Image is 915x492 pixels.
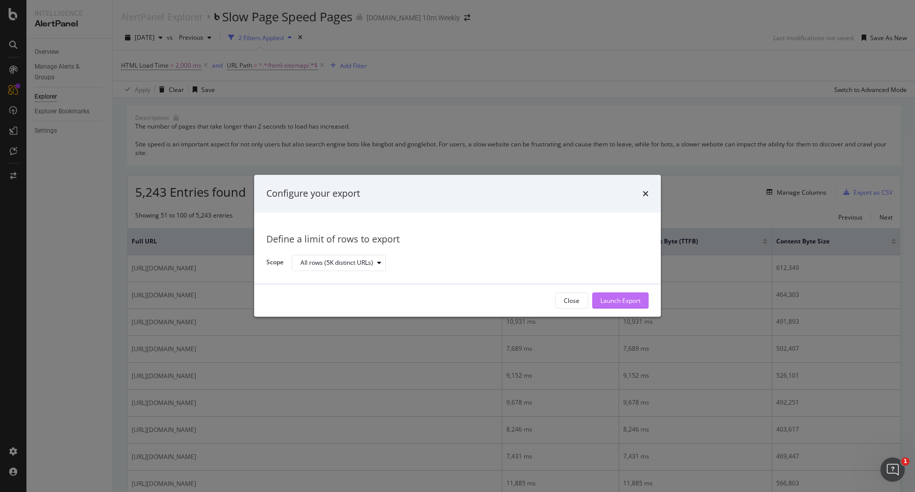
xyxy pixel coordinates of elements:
[555,293,588,309] button: Close
[880,457,905,482] iframe: Intercom live chat
[266,233,649,246] div: Define a limit of rows to export
[564,296,579,305] div: Close
[266,187,360,200] div: Configure your export
[643,187,649,200] div: times
[254,175,661,317] div: modal
[266,258,284,269] label: Scope
[901,457,909,466] span: 1
[592,293,649,309] button: Launch Export
[292,255,386,271] button: All rows (5K distinct URLs)
[300,260,373,266] div: All rows (5K distinct URLs)
[600,296,640,305] div: Launch Export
